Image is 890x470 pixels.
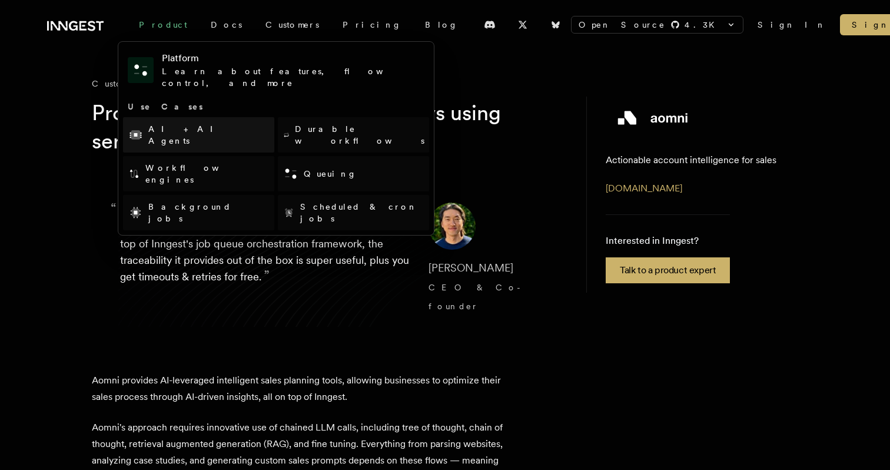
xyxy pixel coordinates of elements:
[510,15,536,34] a: X
[111,205,117,212] span: “
[606,257,730,283] a: Talk to a product expert
[123,117,274,153] a: AI + AI Agents
[579,19,666,31] span: Open Source
[92,78,563,90] div: Customer story - Aomni
[606,153,776,167] p: Actionable account intelligence for sales
[413,14,470,35] a: Blog
[429,283,526,311] span: CEO & Co-founder
[199,14,254,35] a: Docs
[429,203,476,250] img: Image of David Zhang
[127,14,199,35] div: Product
[92,372,504,405] p: Aomni provides AI-leveraged intelligent sales planning tools, allowing businesses to optimize the...
[758,19,826,31] a: Sign In
[606,106,700,130] img: Aomni's logo
[123,195,274,230] a: Background jobs
[278,117,429,153] a: Durable workflows
[477,15,503,34] a: Discord
[123,101,429,112] h3: Use Cases
[123,156,274,191] a: Workflow engines
[606,183,682,194] a: [DOMAIN_NAME]
[162,51,424,65] h4: Platform
[278,156,429,191] a: Queuing
[92,99,544,155] h1: Productionizing AI-driven sales flows using serverless LLMs
[331,14,413,35] a: Pricing
[606,234,730,248] p: Interested in Inngest?
[120,203,410,316] p: For anyone who is building multi-step AI agents (such as AutoGPT type systems), I highly recommen...
[429,262,513,274] span: [PERSON_NAME]
[254,14,331,35] a: Customers
[162,67,412,88] span: Learn about features, flow control, and more
[264,267,270,284] span: ”
[123,47,429,94] a: PlatformLearn about features, flow control, and more
[543,15,569,34] a: Bluesky
[278,195,429,230] a: Scheduled & cron jobs
[685,19,722,31] span: 4.3 K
